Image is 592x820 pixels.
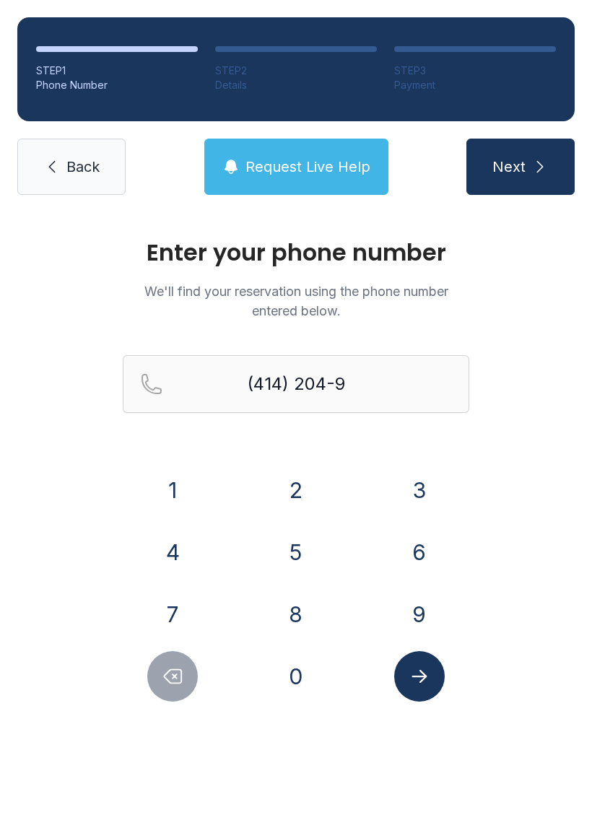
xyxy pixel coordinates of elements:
button: 4 [147,527,198,577]
div: Phone Number [36,78,198,92]
div: Payment [394,78,556,92]
button: 3 [394,465,445,515]
p: We'll find your reservation using the phone number entered below. [123,282,469,320]
button: Submit lookup form [394,651,445,702]
button: 2 [271,465,321,515]
input: Reservation phone number [123,355,469,413]
div: STEP 1 [36,64,198,78]
div: Details [215,78,377,92]
span: Request Live Help [245,157,370,177]
div: STEP 3 [394,64,556,78]
button: 6 [394,527,445,577]
button: 1 [147,465,198,515]
button: 7 [147,589,198,640]
button: 8 [271,589,321,640]
button: 9 [394,589,445,640]
button: 5 [271,527,321,577]
button: 0 [271,651,321,702]
button: Delete number [147,651,198,702]
span: Next [492,157,526,177]
span: Back [66,157,100,177]
h1: Enter your phone number [123,241,469,264]
div: STEP 2 [215,64,377,78]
